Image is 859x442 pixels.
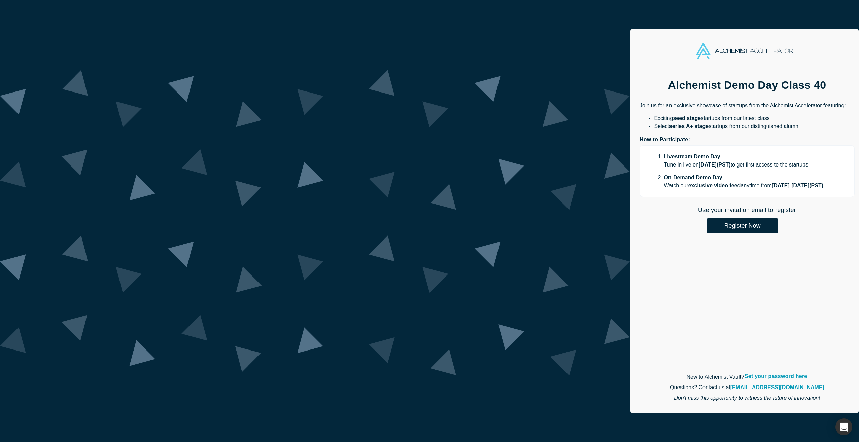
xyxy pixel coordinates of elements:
[640,373,855,381] p: New to Alchemist Vault?
[664,175,722,180] strong: On-Demand Demo Day
[674,395,820,401] em: Don't miss this opportunity to witness the future of innovation!
[772,183,823,188] strong: [DATE] - [DATE] ( PST )
[640,383,855,392] p: Questions? Contact us at
[664,154,720,159] strong: Livestream Demo Day
[664,182,835,190] p: Watch our anytime from .
[654,114,855,122] li: Exciting startups from our latest class
[669,123,709,129] strong: series A+ stage
[707,218,778,233] button: Register Now
[640,137,690,142] strong: How to Participate:
[696,43,793,59] img: Alchemist Accelerator Logo
[640,207,855,214] h2: Use your invitation email to register
[673,115,701,121] strong: seed stage
[640,102,855,197] div: Join us for an exclusive showcase of startups from the Alchemist Accelerator featuring:
[744,372,808,381] a: Set your password here
[699,162,731,168] strong: [DATE] ( PST )
[730,384,824,390] a: [EMAIL_ADDRESS][DOMAIN_NAME]
[688,183,741,188] strong: exclusive video feed
[664,161,835,169] p: Tune in live on to get first access to the startups.
[640,78,855,92] h1: Alchemist Demo Day Class 40
[654,122,855,131] li: Select startups from our distinguished alumni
